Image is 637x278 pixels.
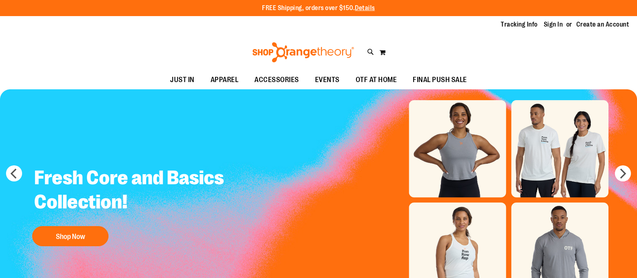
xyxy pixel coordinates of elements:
[262,4,375,13] p: FREE Shipping, orders over $150.
[413,71,467,89] span: FINAL PUSH SALE
[254,71,299,89] span: ACCESSORIES
[576,20,629,29] a: Create an Account
[348,71,405,89] a: OTF AT HOME
[615,165,631,181] button: next
[211,71,239,89] span: APPAREL
[501,20,538,29] a: Tracking Info
[6,165,22,181] button: prev
[170,71,195,89] span: JUST IN
[356,71,397,89] span: OTF AT HOME
[405,71,475,89] a: FINAL PUSH SALE
[32,226,109,246] button: Shop Now
[544,20,563,29] a: Sign In
[307,71,348,89] a: EVENTS
[251,42,355,62] img: Shop Orangetheory
[162,71,203,89] a: JUST IN
[28,160,242,222] h2: Fresh Core and Basics Collection!
[246,71,307,89] a: ACCESSORIES
[355,4,375,12] a: Details
[315,71,340,89] span: EVENTS
[203,71,247,89] a: APPAREL
[28,160,242,250] a: Fresh Core and Basics Collection! Shop Now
